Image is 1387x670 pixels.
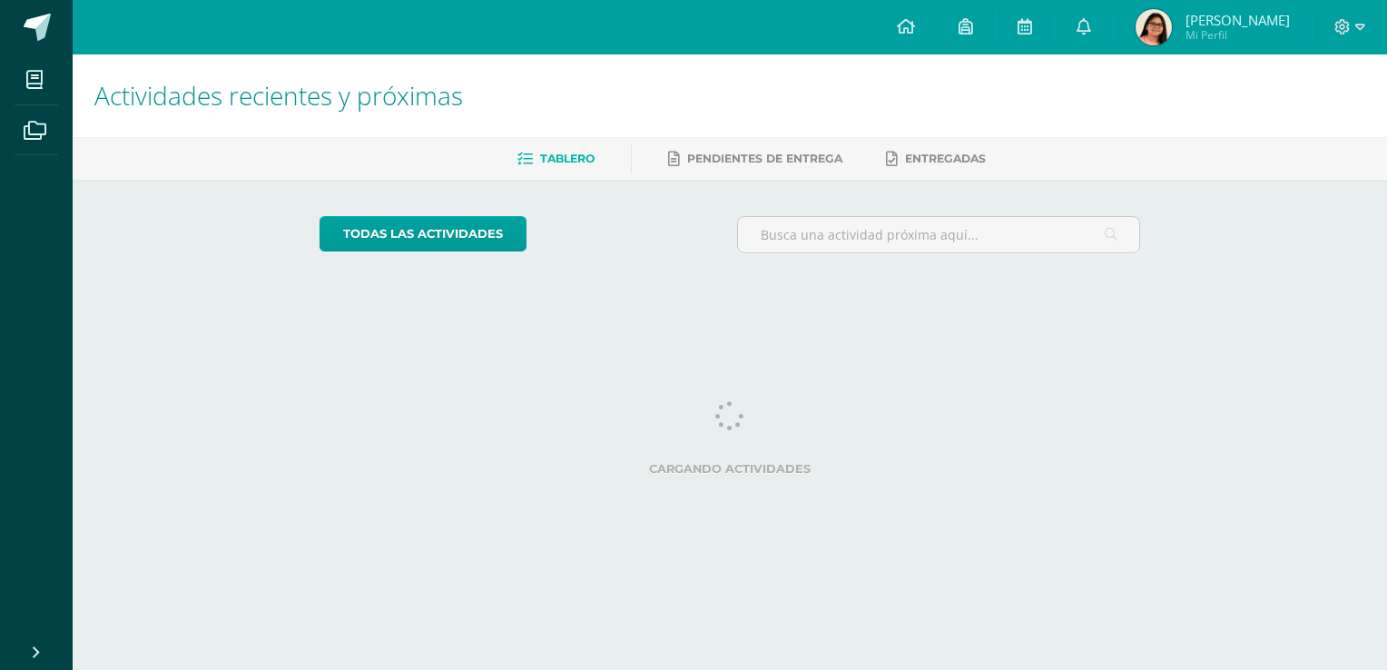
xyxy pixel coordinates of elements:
[320,216,526,251] a: todas las Actividades
[1136,9,1172,45] img: 85da2c7de53b6dc5a40f3c6f304e3276.png
[540,152,595,165] span: Tablero
[687,152,842,165] span: Pendientes de entrega
[905,152,986,165] span: Entregadas
[668,144,842,173] a: Pendientes de entrega
[517,144,595,173] a: Tablero
[886,144,986,173] a: Entregadas
[1185,27,1290,43] span: Mi Perfil
[94,78,463,113] span: Actividades recientes y próximas
[1185,11,1290,29] span: [PERSON_NAME]
[738,217,1140,252] input: Busca una actividad próxima aquí...
[320,462,1141,476] label: Cargando actividades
